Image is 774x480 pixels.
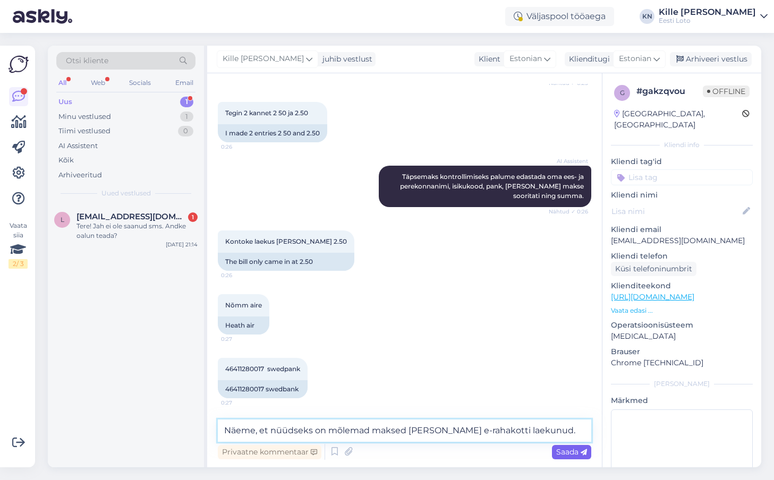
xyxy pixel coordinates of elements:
[218,124,327,142] div: I made 2 entries 2 50 and 2.50
[611,235,753,246] p: [EMAIL_ADDRESS][DOMAIN_NAME]
[58,170,102,181] div: Arhiveeritud
[218,253,354,271] div: The bill only came in at 2.50
[611,292,694,302] a: [URL][DOMAIN_NAME]
[400,173,585,200] span: Täpsemaks kontrollimiseks palume edastada oma ees- ja perekonnanimi, isikukood, pank, [PERSON_NAM...
[8,221,28,269] div: Vaata siia
[611,156,753,167] p: Kliendi tag'id
[58,155,74,166] div: Kõik
[223,53,304,65] span: Kille [PERSON_NAME]
[611,140,753,150] div: Kliendi info
[89,76,107,90] div: Web
[221,399,261,407] span: 0:27
[8,54,29,74] img: Askly Logo
[166,241,198,248] div: [DATE] 21:14
[548,157,588,165] span: AI Assistent
[58,126,110,136] div: Tiimi vestlused
[188,212,198,222] div: 1
[58,97,72,107] div: Uus
[611,190,753,201] p: Kliendi nimi
[178,126,193,136] div: 0
[225,109,308,117] span: Tegin 2 kannet 2 50 ja 2.50
[127,76,153,90] div: Socials
[180,97,193,107] div: 1
[76,212,187,221] span: Liivamagimartin@gmail.com
[180,112,193,122] div: 1
[76,221,198,241] div: Tere! Jah ei ole saanud sms. Andke oalun teada?
[218,316,269,335] div: Heath air
[58,141,98,151] div: AI Assistent
[620,89,625,97] span: g
[221,143,261,151] span: 0:26
[611,251,753,262] p: Kliendi telefon
[611,169,753,185] input: Lisa tag
[509,53,542,65] span: Estonian
[548,208,588,216] span: Nähtud ✓ 0:26
[556,447,587,457] span: Saada
[670,52,752,66] div: Arhiveeri vestlus
[659,8,756,16] div: Kille [PERSON_NAME]
[58,112,111,122] div: Minu vestlused
[611,346,753,357] p: Brauser
[611,357,753,368] p: Chrome [TECHNICAL_ID]
[611,320,753,331] p: Operatsioonisüsteem
[218,380,308,398] div: 46411280017 swedbank
[505,7,614,26] div: Väljaspool tööaega
[474,54,500,65] div: Klient
[611,262,696,276] div: Küsi telefoninumbrit
[221,335,261,343] span: 0:27
[611,224,753,235] p: Kliendi email
[611,280,753,292] p: Klienditeekond
[225,237,347,245] span: Kontoke laekus [PERSON_NAME] 2.50
[636,85,703,98] div: # gakzqvou
[225,301,262,309] span: Nõmm aire
[659,8,768,25] a: Kille [PERSON_NAME]Eesti Loto
[61,216,64,224] span: L
[8,259,28,269] div: 2 / 3
[611,379,753,389] div: [PERSON_NAME]
[101,188,151,198] span: Uued vestlused
[611,331,753,342] p: [MEDICAL_DATA]
[218,445,321,459] div: Privaatne kommentaar
[611,395,753,406] p: Märkmed
[56,76,69,90] div: All
[66,55,108,66] span: Otsi kliente
[640,9,654,24] div: KN
[703,85,750,97] span: Offline
[611,306,753,315] p: Vaata edasi ...
[173,76,195,90] div: Email
[611,205,741,217] input: Lisa nimi
[218,419,591,442] textarea: Näeme, et nüüdseks on mõlemad maksed [PERSON_NAME] e-rahakotti laekunud.
[614,108,742,131] div: [GEOGRAPHIC_DATA], [GEOGRAPHIC_DATA]
[225,365,300,373] span: 46411280017 swedpank
[318,54,372,65] div: juhib vestlust
[659,16,756,25] div: Eesti Loto
[565,54,610,65] div: Klienditugi
[221,271,261,279] span: 0:26
[619,53,651,65] span: Estonian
